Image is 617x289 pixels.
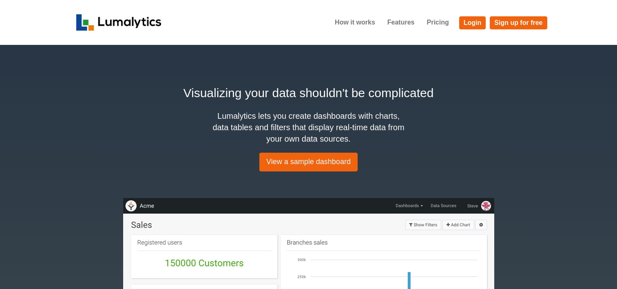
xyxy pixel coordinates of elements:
h4: Lumalytics lets you create dashboards with charts, data tables and filters that display real-time... [211,110,407,144]
a: Pricing [420,12,455,33]
h2: Visualizing your data shouldn't be complicated [76,84,541,102]
a: Login [459,16,486,29]
a: View a sample dashboard [259,153,358,171]
img: logo_v2-f34f87db3d4d9f5311d6c47995059ad6168825a3e1eb260e01c8041e89355404.png [76,14,161,31]
a: Features [381,12,421,33]
a: How it works [329,12,381,33]
a: Sign up for free [490,16,547,29]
